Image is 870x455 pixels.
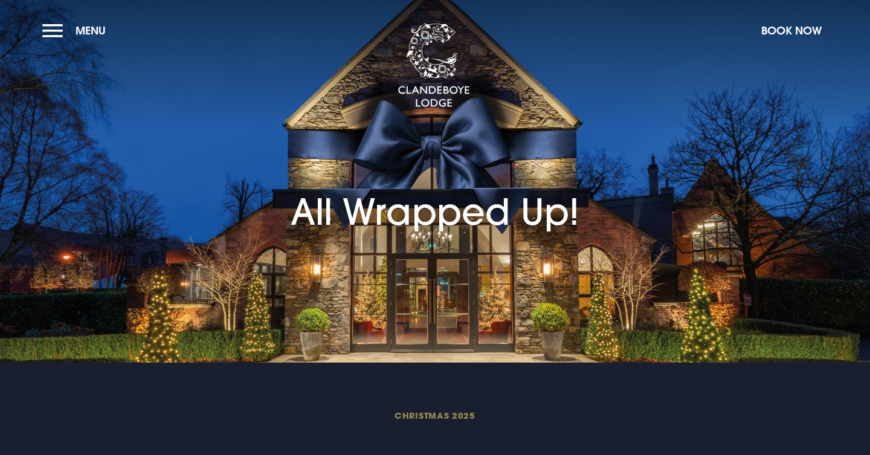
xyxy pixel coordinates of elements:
[291,135,579,233] h1: All Wrapped Up!
[42,18,112,44] button: Menu
[147,410,723,421] span: Christmas 2025
[76,24,106,37] span: Menu
[755,18,828,44] button: Book Now
[398,24,470,108] img: Clandeboye Lodge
